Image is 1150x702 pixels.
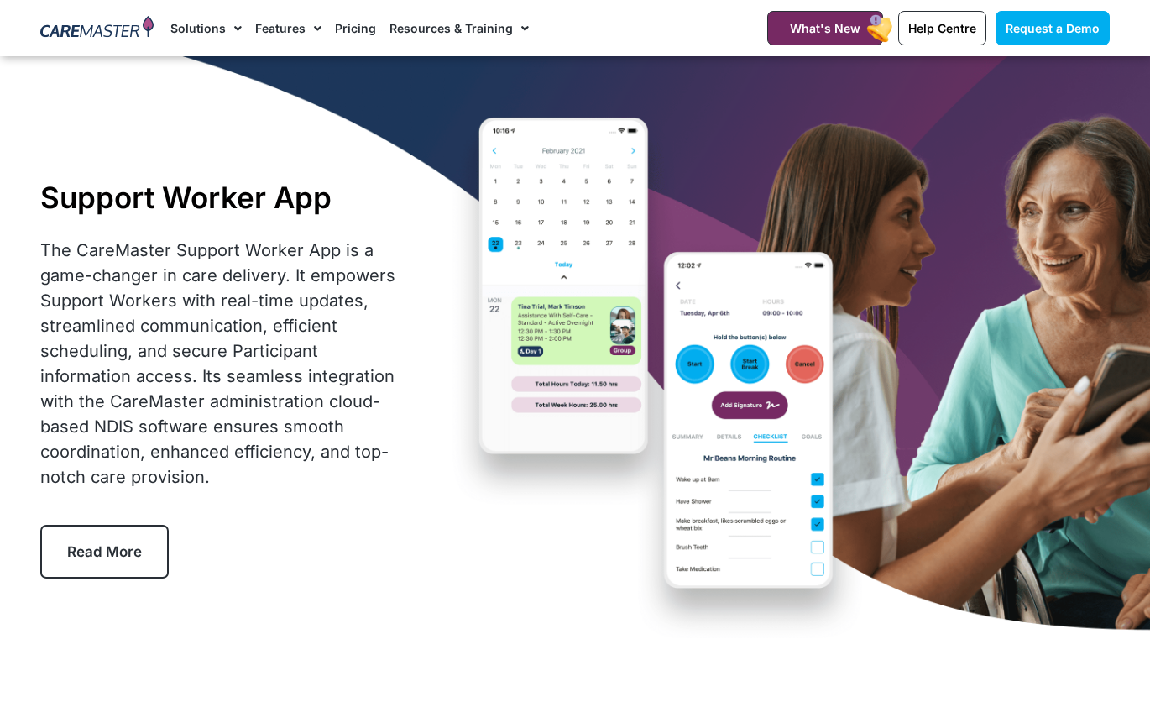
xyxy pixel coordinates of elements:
[898,11,986,45] a: Help Centre
[767,11,883,45] a: What's New
[40,16,154,41] img: CareMaster Logo
[67,543,142,560] span: Read More
[790,21,860,35] span: What's New
[40,525,169,579] a: Read More
[996,11,1110,45] a: Request a Demo
[40,180,404,215] h1: Support Worker App
[1006,21,1100,35] span: Request a Demo
[908,21,976,35] span: Help Centre
[40,238,404,490] div: The CareMaster Support Worker App is a game-changer in care delivery. It empowers Support Workers...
